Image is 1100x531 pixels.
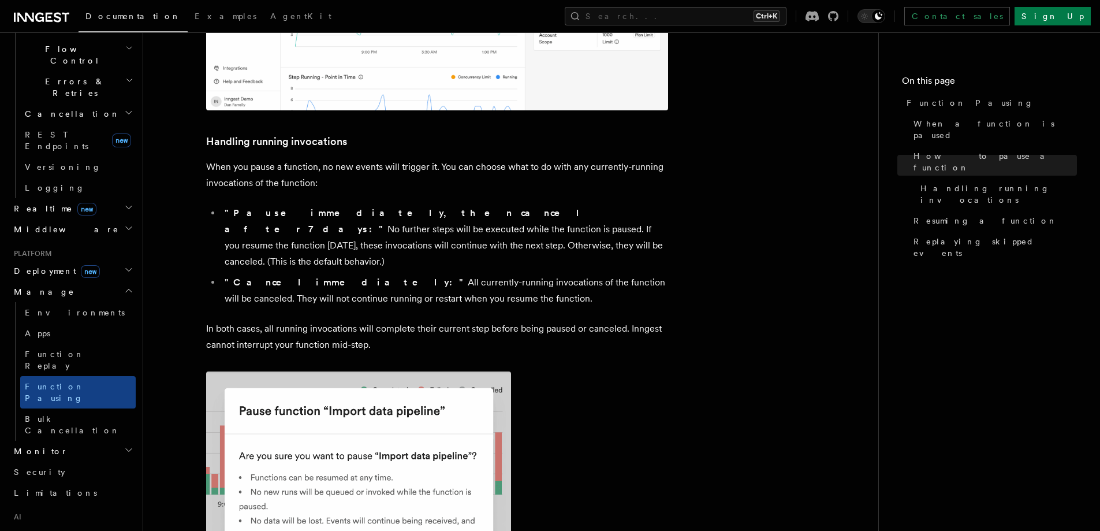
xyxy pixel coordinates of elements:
[195,12,256,21] span: Examples
[9,261,136,281] button: Deploymentnew
[25,130,88,151] span: REST Endpoints
[25,382,84,403] span: Function Pausing
[25,162,101,172] span: Versioning
[20,323,136,344] a: Apps
[20,71,136,103] button: Errors & Retries
[904,7,1010,25] a: Contact sales
[920,183,1077,206] span: Handling running invocations
[225,277,468,288] strong: "Cancel immediately:"
[754,10,780,22] kbd: Ctrl+K
[20,103,136,124] button: Cancellation
[221,274,668,307] li: All currently-running invocations of the function will be canceled. They will not continue runnin...
[221,205,668,270] li: No further steps will be executed while the function is paused. If you resume the function [DATE]...
[77,203,96,216] span: new
[20,39,136,71] button: Flow Control
[20,409,136,441] a: Bulk Cancellation
[1015,7,1091,25] a: Sign Up
[112,133,131,147] span: new
[9,286,74,298] span: Manage
[9,198,136,219] button: Realtimenew
[206,133,347,150] a: Handling running invocations
[20,43,125,66] span: Flow Control
[9,249,52,258] span: Platform
[9,445,68,457] span: Monitor
[9,302,136,441] div: Manage
[9,441,136,462] button: Monitor
[25,183,85,192] span: Logging
[25,350,84,370] span: Function Replay
[20,124,136,157] a: REST Endpointsnew
[565,7,786,25] button: Search...Ctrl+K
[9,482,136,503] a: Limitations
[85,12,181,21] span: Documentation
[25,329,50,338] span: Apps
[20,108,120,120] span: Cancellation
[909,146,1077,178] a: How to pause a function
[20,376,136,409] a: Function Pausing
[14,488,97,497] span: Limitations
[9,265,100,277] span: Deployment
[81,265,100,278] span: new
[270,12,331,21] span: AgentKit
[916,178,1077,210] a: Handling running invocations
[9,224,119,235] span: Middleware
[20,344,136,376] a: Function Replay
[9,281,136,302] button: Manage
[909,210,1077,231] a: Resuming a function
[206,159,668,191] p: When you pause a function, no new events will trigger it. You can choose what to do with any curr...
[20,177,136,198] a: Logging
[20,302,136,323] a: Environments
[14,467,65,477] span: Security
[9,219,136,240] button: Middleware
[20,76,125,99] span: Errors & Retries
[9,513,21,522] span: AI
[206,321,668,353] p: In both cases, all running invocations will complete their current step before being paused or ca...
[9,203,96,214] span: Realtime
[79,3,188,32] a: Documentation
[907,97,1034,109] span: Function Pausing
[902,92,1077,113] a: Function Pausing
[909,113,1077,146] a: When a function is paused
[913,118,1077,141] span: When a function is paused
[9,462,136,482] a: Security
[25,414,120,435] span: Bulk Cancellation
[20,157,136,177] a: Versioning
[913,215,1057,226] span: Resuming a function
[913,236,1077,259] span: Replaying skipped events
[188,3,263,31] a: Examples
[25,308,125,317] span: Environments
[909,231,1077,263] a: Replaying skipped events
[902,74,1077,92] h4: On this page
[263,3,338,31] a: AgentKit
[225,207,586,235] strong: "Pause immediately, then cancel after 7 days:"
[857,9,885,23] button: Toggle dark mode
[913,150,1077,173] span: How to pause a function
